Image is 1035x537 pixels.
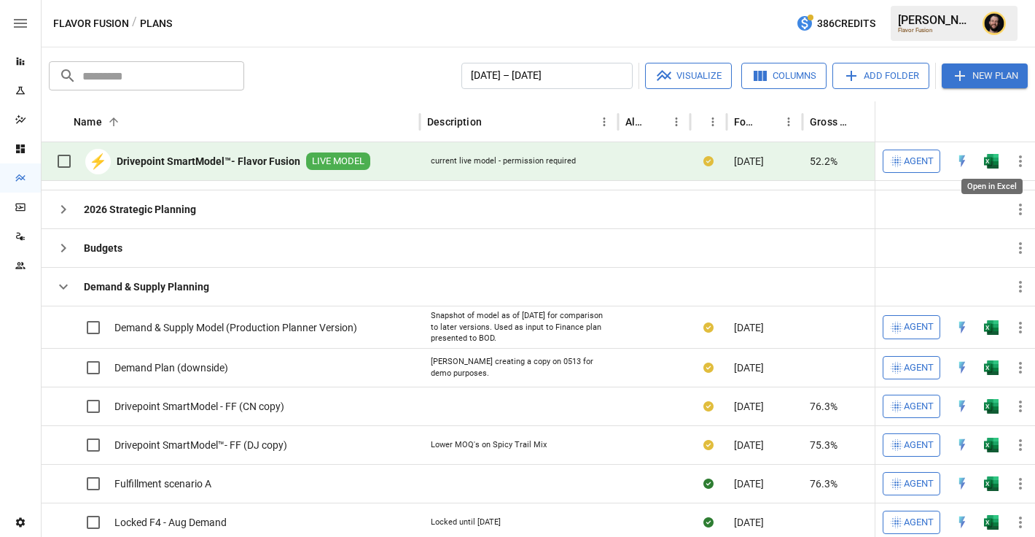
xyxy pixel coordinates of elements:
button: 386Credits [790,10,881,37]
div: Open in Quick Edit [955,515,969,530]
span: Locked F4 - Aug Demand [114,515,227,530]
div: Open in Quick Edit [955,438,969,452]
div: Your plan has changes in Excel that are not reflected in the Drivepoint Data Warehouse, select "S... [703,399,714,414]
div: Your plan has changes in Excel that are not reflected in the Drivepoint Data Warehouse, select "S... [703,154,714,169]
span: 75.3% [810,438,837,452]
div: Snapshot of model as of [DATE] for comparison to later versions. Used as input to Finance plan pr... [431,310,607,344]
div: Your plan has changes in Excel that are not reflected in the Drivepoint Data Warehouse, select "S... [703,360,714,375]
button: Agent [883,356,940,379]
div: Sync complete [703,476,714,491]
button: Agent [883,395,940,418]
img: Ciaran Nugent [983,12,1006,35]
button: Sort [1015,112,1035,132]
button: Agent [883,150,940,173]
button: Sort [103,112,124,132]
span: Agent [904,476,934,492]
img: quick-edit-flash.b8aec18c.svg [955,515,969,530]
b: Demand & Supply Planning [84,279,209,294]
span: Agent [904,360,934,376]
button: Gross Margin column menu [873,112,894,132]
div: Open in Quick Edit [955,320,969,335]
div: Open in Excel [961,179,1023,194]
button: Agent [883,472,940,495]
img: quick-edit-flash.b8aec18c.svg [955,399,969,414]
span: Drivepoint SmartModel™- FF (DJ copy) [114,438,287,452]
img: excel-icon.76473adf.svg [984,438,999,452]
img: excel-icon.76473adf.svg [984,320,999,335]
div: [DATE] [727,387,802,425]
div: [PERSON_NAME] [898,13,974,27]
button: Agent [883,433,940,457]
div: Open in Excel [984,515,999,530]
img: quick-edit-flash.b8aec18c.svg [955,320,969,335]
span: Agent [904,319,934,336]
span: Agent [904,398,934,415]
img: quick-edit-flash.b8aec18c.svg [955,438,969,452]
button: Ciaran Nugent [974,3,1015,44]
div: Description [427,116,482,128]
div: Forecast start [734,116,757,128]
div: Your plan has changes in Excel that are not reflected in the Drivepoint Data Warehouse, select "S... [703,320,714,335]
div: Alerts [625,116,644,128]
button: Add Folder [832,63,929,89]
span: Agent [904,514,934,531]
div: Open in Excel [984,320,999,335]
img: excel-icon.76473adf.svg [984,360,999,375]
img: excel-icon.76473adf.svg [984,515,999,530]
div: Open in Excel [984,399,999,414]
b: Drivepoint SmartModel™- Flavor Fusion [117,154,300,169]
button: Sort [483,112,504,132]
img: excel-icon.76473adf.svg [984,399,999,414]
button: Agent [883,315,940,339]
button: Sort [853,112,873,132]
div: Open in Excel [984,438,999,452]
div: [DATE] [727,348,802,387]
span: 76.3% [810,476,837,491]
span: Fulfillment scenario A [114,476,211,491]
span: Agent [904,437,934,454]
button: Columns [741,63,827,89]
div: Locked until [DATE] [431,517,501,528]
b: Budgets [84,241,122,255]
button: [DATE] – [DATE] [461,63,633,89]
div: Sync complete [703,515,714,530]
span: 76.3% [810,399,837,414]
div: [DATE] [727,425,802,464]
button: New Plan [942,63,1028,88]
div: Open in Excel [984,360,999,375]
img: quick-edit-flash.b8aec18c.svg [955,360,969,375]
span: 52.2% [810,154,837,169]
div: [PERSON_NAME] creating a copy on 0513 for demo purposes. [431,356,607,379]
div: / [132,15,137,33]
div: Open in Quick Edit [955,154,969,169]
div: ⚡ [85,149,111,174]
div: Open in Quick Edit [955,360,969,375]
button: Status column menu [703,112,723,132]
div: Your plan has changes in Excel that are not reflected in the Drivepoint Data Warehouse, select "S... [703,438,714,452]
button: Visualize [645,63,732,89]
div: Gross Margin [810,116,851,128]
div: Flavor Fusion [898,27,974,34]
span: Demand Plan (downside) [114,360,228,375]
button: Forecast start column menu [778,112,799,132]
div: Name [74,116,102,128]
div: Open in Excel [984,476,999,491]
button: Sort [646,112,666,132]
span: Demand & Supply Model (Production Planner Version) [114,320,357,335]
button: Sort [691,112,711,132]
button: Alerts column menu [666,112,687,132]
button: Description column menu [594,112,614,132]
img: excel-icon.76473adf.svg [984,154,999,169]
span: Drivepoint SmartModel - FF (CN copy) [114,399,284,414]
div: Open in Excel [984,154,999,169]
button: Flavor Fusion [53,15,129,33]
div: Open in Quick Edit [955,476,969,491]
span: LIVE MODEL [306,155,370,169]
div: Lower MOQ's on Spicy Trail Mix [431,439,547,451]
div: [DATE] [727,306,802,348]
button: Sort [758,112,778,132]
button: Agent [883,511,940,534]
img: quick-edit-flash.b8aec18c.svg [955,476,969,491]
span: Agent [904,153,934,170]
